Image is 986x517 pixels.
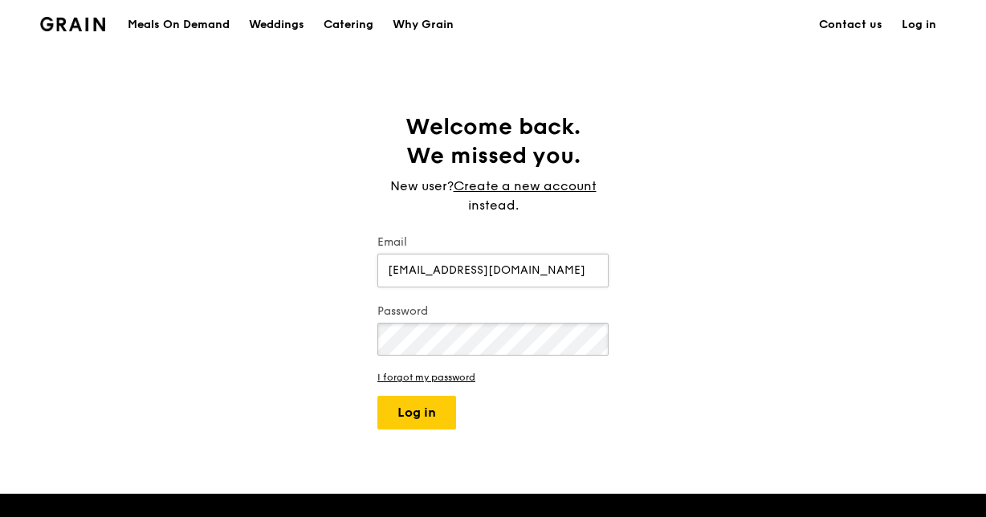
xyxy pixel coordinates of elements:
[892,1,946,49] a: Log in
[809,1,892,49] a: Contact us
[249,1,304,49] div: Weddings
[377,372,609,383] a: I forgot my password
[390,178,454,193] span: New user?
[128,1,230,49] div: Meals On Demand
[393,1,454,49] div: Why Grain
[314,1,383,49] a: Catering
[377,234,609,250] label: Email
[468,197,519,213] span: instead.
[454,177,597,196] a: Create a new account
[377,112,609,170] h1: Welcome back. We missed you.
[377,303,609,320] label: Password
[40,17,105,31] img: Grain
[383,1,463,49] a: Why Grain
[239,1,314,49] a: Weddings
[377,396,456,429] button: Log in
[324,1,373,49] div: Catering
